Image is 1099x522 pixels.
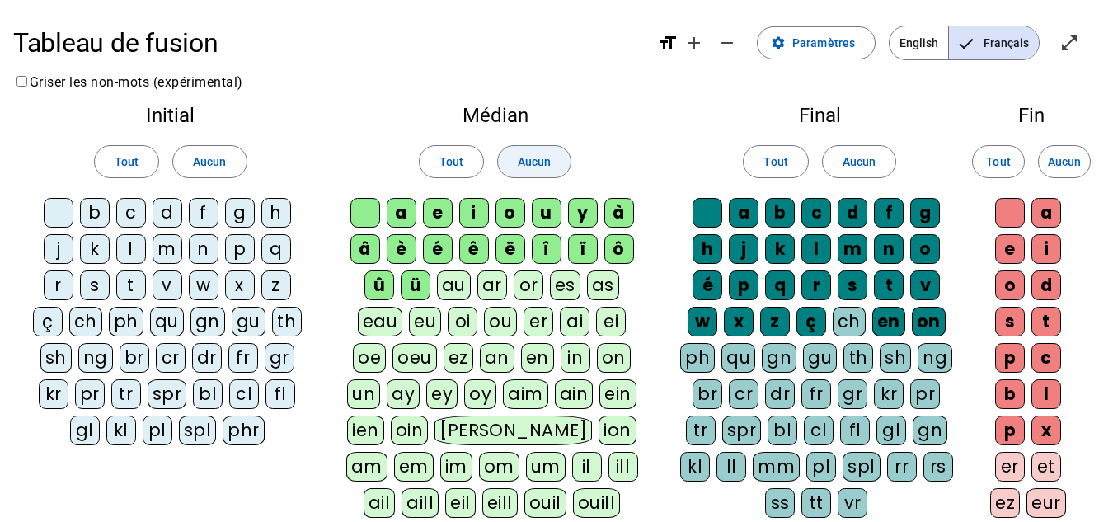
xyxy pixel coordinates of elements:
[265,379,295,409] div: fl
[806,452,836,482] div: pl
[995,452,1025,482] div: er
[482,488,518,518] div: eill
[189,270,218,300] div: w
[265,343,294,373] div: gr
[261,270,291,300] div: z
[995,234,1025,264] div: e
[995,379,1025,409] div: b
[153,234,182,264] div: m
[1031,234,1061,264] div: i
[80,234,110,264] div: k
[990,488,1020,518] div: ez
[261,198,291,228] div: h
[680,343,715,373] div: ph
[459,198,489,228] div: i
[172,145,247,178] button: Aucun
[1031,270,1061,300] div: d
[440,452,472,482] div: im
[838,379,867,409] div: gr
[526,452,566,482] div: um
[729,198,758,228] div: a
[874,379,904,409] div: kr
[78,343,113,373] div: ng
[771,35,786,50] mat-icon: settings
[918,343,952,373] div: ng
[801,198,831,228] div: c
[680,452,710,482] div: kl
[1053,26,1086,59] button: Entrer en plein écran
[426,379,458,409] div: ey
[686,416,716,445] div: tr
[1059,33,1079,53] mat-icon: open_in_full
[796,307,826,336] div: ç
[423,234,453,264] div: é
[223,416,265,445] div: phr
[392,343,437,373] div: oeu
[148,379,187,409] div: spr
[912,307,946,336] div: on
[364,270,394,300] div: û
[448,307,477,336] div: oi
[39,379,68,409] div: kr
[765,379,795,409] div: dr
[477,270,507,300] div: ar
[843,343,873,373] div: th
[889,26,1040,60] mat-button-toggle-group: Language selection
[757,26,876,59] button: Paramètres
[347,416,384,445] div: ien
[401,270,430,300] div: ü
[116,198,146,228] div: c
[225,198,255,228] div: g
[503,379,548,409] div: aim
[693,234,722,264] div: h
[972,145,1025,178] button: Tout
[803,343,837,373] div: gu
[801,234,831,264] div: l
[913,416,947,445] div: gn
[1048,152,1081,172] span: Aucun
[261,234,291,264] div: q
[70,416,100,445] div: gl
[16,76,27,87] input: Griser les non-mots (expérimental)
[949,26,1039,59] span: Français
[880,343,911,373] div: sh
[1031,452,1061,482] div: et
[762,343,796,373] div: gn
[910,270,940,300] div: v
[69,307,102,336] div: ch
[1031,416,1061,445] div: x
[75,379,105,409] div: pr
[189,234,218,264] div: n
[599,416,636,445] div: ion
[550,270,580,300] div: es
[765,198,795,228] div: b
[391,416,429,445] div: oin
[753,452,800,482] div: mm
[910,379,940,409] div: pr
[150,307,184,336] div: qu
[364,488,396,518] div: ail
[387,234,416,264] div: è
[521,343,554,373] div: en
[120,343,149,373] div: br
[445,488,476,518] div: eil
[608,452,638,482] div: ill
[573,488,620,518] div: ouill
[225,234,255,264] div: p
[990,106,1073,125] h2: Fin
[887,452,917,482] div: rr
[768,416,797,445] div: bl
[838,234,867,264] div: m
[464,379,496,409] div: oy
[532,198,561,228] div: u
[804,416,834,445] div: cl
[423,198,453,228] div: e
[80,198,110,228] div: b
[840,416,870,445] div: fl
[923,452,953,482] div: rs
[833,307,866,336] div: ch
[838,198,867,228] div: d
[874,198,904,228] div: f
[658,33,678,53] mat-icon: format_size
[272,307,302,336] div: th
